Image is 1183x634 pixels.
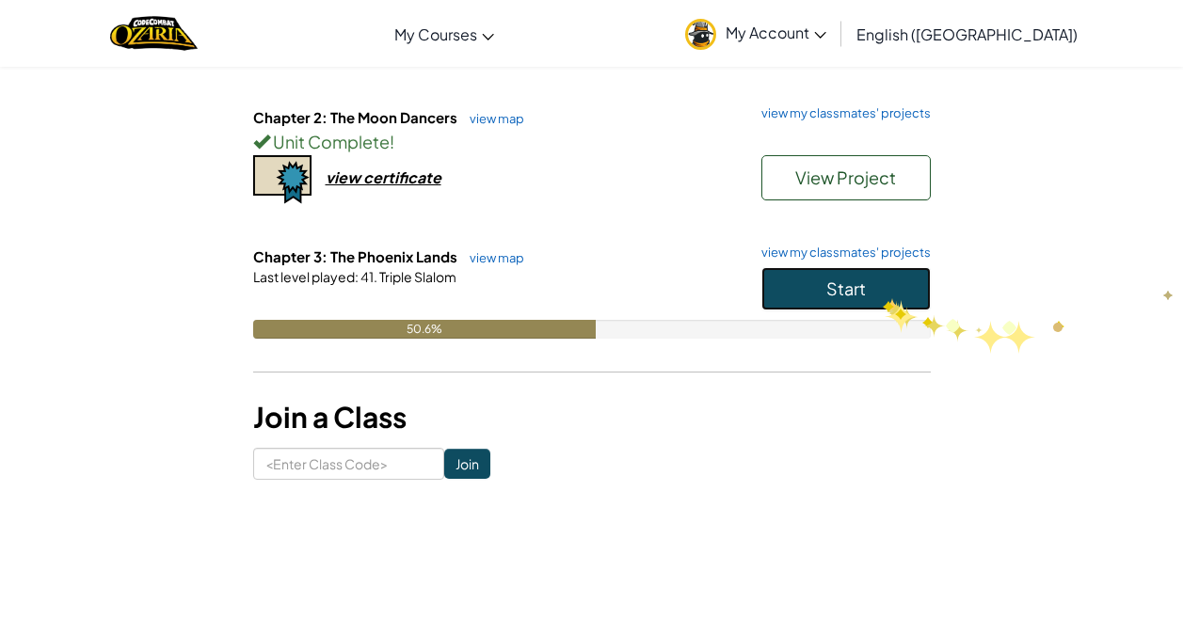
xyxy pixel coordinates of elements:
[460,250,524,265] a: view map
[752,107,931,119] a: view my classmates' projects
[726,23,826,42] span: My Account
[355,268,359,285] span: :
[253,108,460,126] span: Chapter 2: The Moon Dancers
[110,14,198,53] img: Home
[856,24,1078,44] span: English ([GEOGRAPHIC_DATA])
[795,166,896,188] span: View Project
[253,320,596,339] div: 50.6%
[752,246,931,259] a: view my classmates' projects
[270,131,390,152] span: Unit Complete
[253,448,444,480] input: <Enter Class Code>
[110,14,198,53] a: Ozaria by CodeCombat logo
[394,24,477,44] span: My Courses
[253,155,312,204] img: certificate-icon.png
[826,277,866,299] span: Start
[253,396,931,438] h3: Join a Class
[847,8,1087,59] a: English ([GEOGRAPHIC_DATA])
[761,155,931,200] button: View Project
[676,4,836,63] a: My Account
[253,268,355,285] span: Last level played
[444,449,490,479] input: Join
[253,167,441,187] a: view certificate
[390,131,394,152] span: !
[761,267,931,310] button: Start
[377,268,456,285] span: Triple Slalom
[253,247,460,265] span: Chapter 3: The Phoenix Lands
[685,19,716,50] img: avatar
[385,8,504,59] a: My Courses
[359,268,377,285] span: 41.
[326,167,441,187] div: view certificate
[460,111,524,126] a: view map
